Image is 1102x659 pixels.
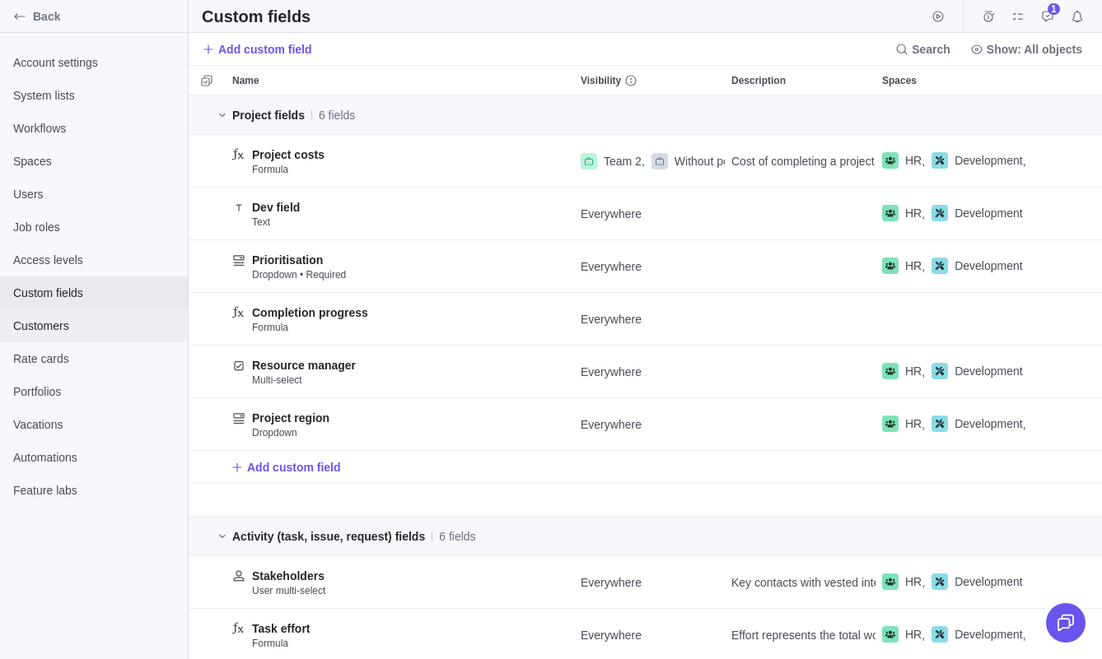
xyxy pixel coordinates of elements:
span: My assignments [1006,5,1030,28]
span: Project region [252,410,329,426]
span: Development [955,415,1023,432]
span: Dev field [252,199,300,216]
span: Job roles [13,219,175,235]
div: Description [725,484,876,517]
span: Start timer [927,5,950,28]
span: HR [905,205,922,221]
span: Users [13,186,175,202]
span: Customers [13,318,175,334]
div: Name [226,398,574,451]
a: My assignments [1006,12,1030,26]
span: Everywhere [581,311,642,327]
div: Description [725,398,876,451]
span: Development [955,626,1023,643]
div: HR, Development, M7 [876,135,1026,187]
div: Everywhere [574,346,725,397]
span: Cost of completing a project given the amount of work that is still left to be completed. [731,153,876,169]
span: Selection mode [195,69,218,92]
div: Spaces [876,293,1026,346]
div: Visibility [574,293,725,346]
div: , [882,205,925,222]
span: Stakeholders [252,568,325,584]
div: HR, Development, M7 [876,398,1026,450]
div: Description [725,556,876,609]
span: Approval requests [1036,5,1059,28]
span: Project fields [232,107,305,123]
div: Spaces [876,484,1026,517]
div: , [882,415,925,433]
div: , [932,626,1025,643]
div: Cost of completing a project given the amount of work that is still left to be completed. [725,135,876,187]
span: Add custom field [218,41,312,58]
div: Spaces [876,556,1026,609]
div: , [932,415,1025,433]
span: Account settings [13,54,175,71]
span: Notifications [1066,5,1089,28]
div: Visibility [574,188,725,240]
div: Name [226,66,574,95]
div: Spaces [876,346,1026,398]
h2: Custom fields [202,5,311,28]
svg: info-description [624,74,637,87]
span: Everywhere [581,364,642,380]
span: Time logs [977,5,1000,28]
span: Add custom field [247,459,341,476]
div: Name [226,484,574,517]
span: Multi-select [252,374,302,387]
span: HR [905,152,922,169]
div: Visibility [574,135,725,188]
div: Name [226,293,574,346]
div: , [882,626,925,643]
span: Everywhere [581,627,642,643]
a: Time logs [977,12,1000,26]
span: Everywhere [581,416,642,433]
div: , [882,258,925,275]
span: Resource manager [252,357,356,374]
div: Everywhere [574,398,725,450]
span: Name [232,72,259,89]
div: Everywhere [574,293,725,345]
span: Everywhere [581,574,642,591]
span: Back [33,8,181,25]
span: Search [889,38,957,61]
div: Description [725,293,876,346]
span: Effort represents the total work required to complete a task. [731,627,876,643]
span: Everywhere [581,206,642,222]
span: HR [905,573,922,590]
div: grid [189,95,1102,659]
span: Search [912,41,950,58]
span: Development [955,573,1023,590]
span: Description [731,72,786,89]
div: Description [725,188,876,240]
div: Visibility [574,556,725,609]
div: Visibility [574,240,725,293]
span: Formula [252,637,288,650]
div: , [932,152,1025,169]
div: Spaces [876,66,1026,95]
span: Completion progress [252,304,368,321]
span: HR [905,626,922,643]
span: Dropdown [252,426,297,439]
div: Visibility [574,66,725,95]
span: HR [905,258,922,274]
span: Activity (task, issue, request) fields [232,528,425,545]
span: Portfolios [13,383,175,400]
div: Spaces [876,398,1026,451]
span: Feature labs [13,482,175,499]
span: Everywhere [581,258,642,275]
span: Visibility [581,72,621,89]
span: Formula [252,321,288,334]
span: Spaces [882,72,917,89]
div: Visibility [574,484,725,517]
span: Show: All objects [987,41,1082,58]
span: Key contacts with vested interest in the project. [731,574,876,591]
a: Notifications [1066,12,1089,26]
div: Team 2, Without portfolio [574,135,725,187]
div: Key contacts with vested interest in the project. [725,556,876,608]
span: Add custom field [202,38,312,61]
span: Vacations [13,416,175,433]
span: 6 fields [319,107,355,123]
span: Workflows [13,120,175,137]
span: Add custom field [231,456,341,479]
span: HR [905,415,922,432]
